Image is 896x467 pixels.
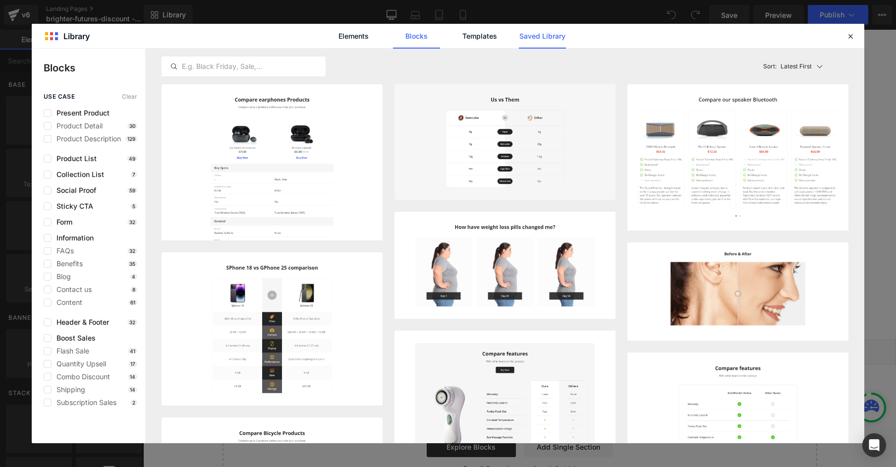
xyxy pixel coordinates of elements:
[52,171,104,178] span: Collection List
[488,225,651,252] h2: [PERSON_NAME] | [GEOGRAPHIC_DATA]
[52,218,72,226] span: Form
[44,93,75,100] span: use case
[394,212,616,319] img: image
[128,299,137,305] p: 61
[52,202,93,210] span: Sticky CTA
[52,273,71,281] span: Blog
[52,247,74,255] span: FAQs
[95,435,658,442] p: or Drag & Drop elements from left sidebar
[130,203,137,209] p: 5
[128,348,137,354] p: 41
[294,192,458,220] h1: "...a vital tool for our child's growth and well being."
[52,109,110,117] span: Present Product
[52,186,96,194] span: Social Proof
[122,93,137,100] span: Clear
[405,26,667,42] p: Help them feel strong and in control of their feelings
[127,248,137,254] p: 32
[52,334,96,342] span: Boost Sales
[52,122,103,130] span: Product Detail
[162,60,325,72] input: E.g. Black Friday, Sale,...
[393,24,440,49] a: Blocks
[759,49,848,84] button: Latest FirstSort:Latest First
[52,155,97,163] span: Product List
[405,2,667,18] p: Turn tantrums into moments of connection and reflection
[52,373,110,381] span: Combo Discount
[127,156,137,162] p: 49
[130,274,137,280] p: 4
[381,408,470,427] a: Add Single Section
[44,60,145,75] p: Blocks
[127,187,137,193] p: 59
[405,120,667,152] p: Create beautiful, resonant tones that benefit the whole family.
[130,172,137,177] p: 7
[456,24,503,49] a: Templates
[405,97,667,113] p: Strengthen emotional growth and problem-solving abilities
[862,433,886,457] div: Open Intercom Messenger
[52,234,94,242] span: Information
[162,252,383,406] img: image
[125,136,137,142] p: 129
[405,50,667,65] p: Reduce stress hormones, and help relieve childhood anxiety
[627,84,848,231] img: image
[52,360,106,368] span: Quantity Upsell
[330,24,377,49] a: Elements
[127,319,137,325] p: 32
[781,62,812,71] p: Latest First
[130,400,137,406] p: 2
[102,192,265,220] h1: "...one of the best things we've done for our daughter."
[519,24,566,49] a: Saved Library
[283,408,373,427] a: Explore Blocks
[162,84,383,306] img: image
[394,84,616,200] img: image
[130,287,137,292] p: 8
[52,260,83,268] span: Benefits
[52,318,109,326] span: Header & Footer
[763,63,777,70] span: Sort:
[127,123,137,129] p: 30
[52,298,82,306] span: Content
[128,361,137,367] p: 17
[405,73,667,89] p: Improve their creative confidence and independence
[294,225,458,238] h2: [PERSON_NAME] | CAN
[128,387,137,393] p: 14
[627,242,848,341] img: image
[52,386,85,394] span: Shipping
[52,347,89,355] span: Flash Sale
[127,219,137,225] p: 32
[52,135,121,143] span: Product Description
[127,261,137,267] p: 35
[102,225,265,252] h2: [PERSON_NAME] | [GEOGRAPHIC_DATA]
[52,399,116,407] span: Subscription Sales
[128,374,137,380] p: 14
[52,286,92,293] span: Contact us
[488,192,651,220] h1: "...He actually sits still for this! Absolutely worth investing in."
